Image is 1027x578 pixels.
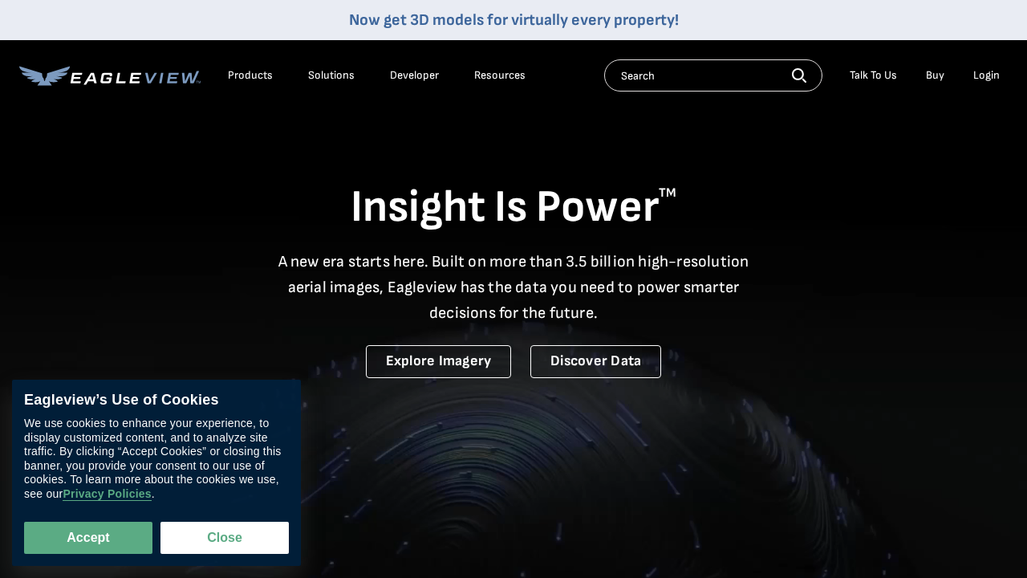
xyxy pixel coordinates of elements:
a: Buy [926,68,944,83]
div: Eagleview’s Use of Cookies [24,392,289,409]
div: Products [228,68,273,83]
input: Search [604,59,822,92]
a: Privacy Policies [63,488,151,502]
div: Solutions [308,68,355,83]
p: A new era starts here. Built on more than 3.5 billion high-resolution aerial images, Eagleview ha... [268,249,759,326]
a: Developer [390,68,439,83]
a: Discover Data [530,345,661,378]
h1: Insight Is Power [19,180,1008,236]
a: Now get 3D models for virtually every property! [349,10,679,30]
sup: TM [659,185,676,201]
div: Talk To Us [850,68,897,83]
div: Resources [474,68,526,83]
button: Accept [24,522,152,554]
div: We use cookies to enhance your experience, to display customized content, and to analyze site tra... [24,417,289,502]
button: Close [160,522,289,554]
a: Explore Imagery [366,345,512,378]
div: Login [973,68,1000,83]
